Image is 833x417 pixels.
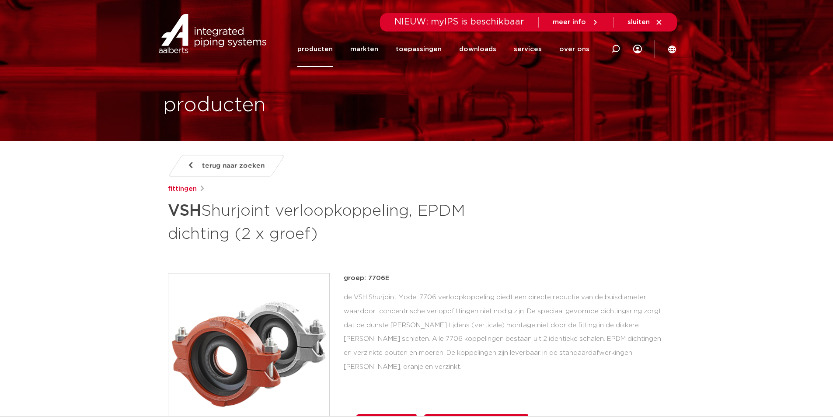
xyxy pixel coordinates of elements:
[559,32,589,67] a: over ons
[553,18,599,26] a: meer info
[168,184,197,194] a: fittingen
[394,18,524,26] span: NIEUW: myIPS is beschikbaar
[627,19,650,25] span: sluiten
[350,32,378,67] a: markten
[344,291,666,374] div: de VSH Shurjoint Model 7706 verloopkoppeling biedt een directe reductie van de buisdiameter waard...
[633,32,642,67] div: my IPS
[167,155,285,177] a: terug naar zoeken
[297,32,333,67] a: producten
[396,32,442,67] a: toepassingen
[553,19,586,25] span: meer info
[163,91,266,119] h1: producten
[459,32,496,67] a: downloads
[297,32,589,67] nav: Menu
[168,198,496,245] h1: Shurjoint verloopkoppeling, EPDM dichting (2 x groef)
[627,18,663,26] a: sluiten
[514,32,542,67] a: services
[168,203,201,219] strong: VSH
[344,273,666,284] p: groep: 7706E
[202,159,265,173] span: terug naar zoeken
